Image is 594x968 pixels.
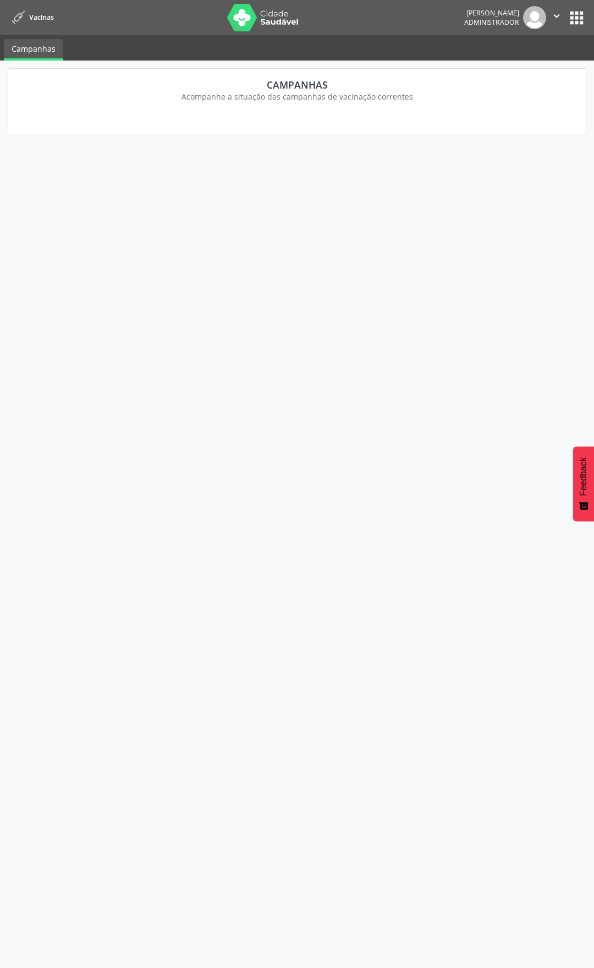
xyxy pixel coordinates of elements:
button: apps [567,8,586,28]
span: Administrador [464,18,519,27]
a: Vacinas [8,8,54,26]
a: Campanhas [4,39,63,61]
div: Campanhas [24,79,570,91]
img: img [523,6,546,29]
div: [PERSON_NAME] [464,8,519,18]
div: Acompanhe a situação das campanhas de vacinação correntes [24,91,570,102]
button: Feedback - Mostrar pesquisa [573,446,594,521]
button:  [546,6,567,29]
span: Feedback [579,457,588,496]
span: Vacinas [29,13,54,22]
i:  [551,10,563,22]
